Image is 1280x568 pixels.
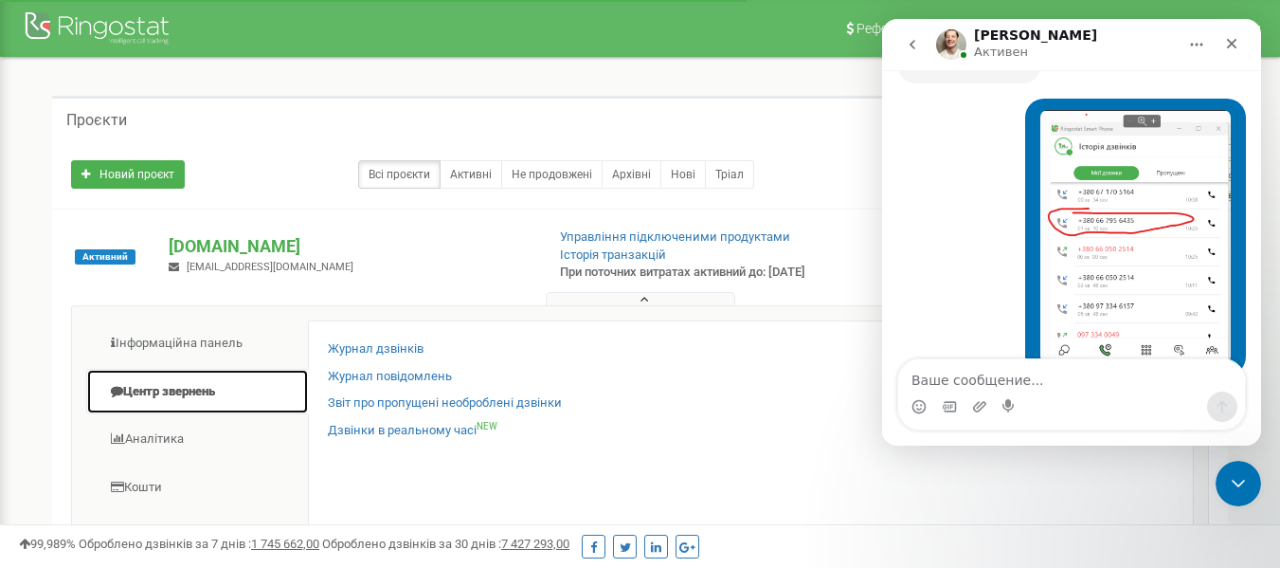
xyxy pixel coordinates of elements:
[71,160,185,189] a: Новий проєкт
[602,160,661,189] a: Архівні
[75,249,135,265] span: Активний
[251,537,319,551] u: 1 745 662,00
[501,160,603,189] a: Не продовжені
[560,247,666,262] a: Історія транзакцій
[66,112,127,129] h5: Проєкти
[501,537,569,551] u: 7 427 293,00
[90,380,105,395] button: Добавить вложение
[15,80,364,372] div: Катерина говорит…
[856,21,997,36] span: Реферальна програма
[19,537,76,551] span: 99,989%
[358,160,441,189] a: Всі проєкти
[86,416,309,463] a: Аналiтика
[477,421,497,431] sup: NEW
[169,234,529,259] p: [DOMAIN_NAME]
[322,537,569,551] span: Оброблено дзвінків за 30 днів :
[328,394,562,412] a: Звіт про пропущені необроблені дзвінки
[16,340,363,373] textarea: Ваше сообщение...
[325,373,355,403] button: Отправить сообщение…
[120,380,135,395] button: Start recording
[440,160,502,189] a: Активні
[187,261,353,273] span: [EMAIL_ADDRESS][DOMAIN_NAME]
[660,160,706,189] a: Нові
[560,264,823,282] p: При поточних витратах активний до: [DATE]
[560,229,790,244] a: Управління підключеними продуктами
[882,19,1261,446] iframe: Intercom live chat
[79,537,319,551] span: Оброблено дзвінків за 7 днів :
[86,321,309,367] a: Інформаційна панель
[1216,461,1261,506] iframe: Intercom live chat
[29,380,45,395] button: Средство выбора эмодзи
[705,160,754,189] a: Тріал
[86,512,309,559] a: Загальні налаштування
[86,465,309,511] a: Кошти
[328,368,452,386] a: Журнал повідомлень
[86,369,309,415] a: Центр звернень
[328,422,497,440] a: Дзвінки в реальному часіNEW
[328,340,424,358] a: Журнал дзвінків
[60,380,75,395] button: Средство выбора GIF-файла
